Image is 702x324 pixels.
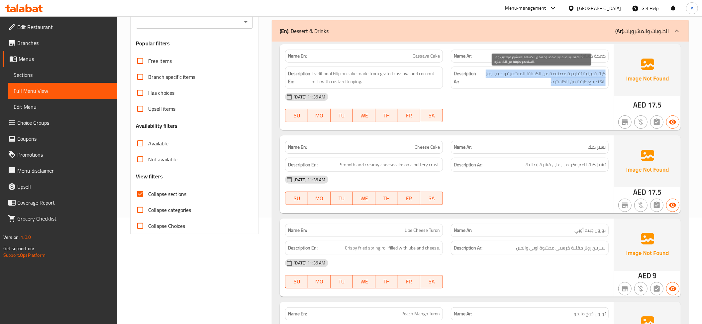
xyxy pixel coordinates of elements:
[17,119,112,127] span: Choice Groups
[618,282,632,295] button: Not branch specific item
[454,144,472,151] strong: Name Ar:
[398,109,421,122] button: FR
[423,194,440,203] span: SA
[420,109,443,122] button: SA
[331,109,353,122] button: TU
[291,177,328,183] span: [DATE] 11:36 AM
[353,109,375,122] button: WE
[650,115,663,129] button: Not has choices
[288,53,307,60] strong: Name En:
[3,179,117,195] a: Upsell
[3,233,20,242] span: Version:
[505,4,546,12] div: Menu-management
[355,111,373,120] span: WE
[288,310,307,317] strong: Name En:
[8,83,117,99] a: Full Menu View
[454,53,472,60] strong: Name Ar:
[3,195,117,211] a: Coverage Report
[288,194,305,203] span: SU
[17,151,112,159] span: Promotions
[614,44,681,96] img: Ae5nvW7+0k+MAAAAAElFTkSuQmCC
[614,135,681,187] img: Ae5nvW7+0k+MAAAAAElFTkSuQmCC
[614,219,681,270] img: Ae5nvW7+0k+MAAAAAElFTkSuQmCC
[574,310,606,317] span: تورون خوخ مانجو
[148,89,174,97] span: Has choices
[634,199,648,212] button: Purchased item
[8,99,117,115] a: Edit Menu
[638,269,651,282] span: AED
[3,115,117,131] a: Choice Groups
[17,199,112,207] span: Coverage Report
[401,310,440,317] span: Peach Mango Turon
[378,111,395,120] span: TH
[3,211,117,227] a: Grocery Checklist
[413,53,440,60] span: Cassava Cake
[577,5,621,12] div: [GEOGRAPHIC_DATA]
[405,227,440,234] span: Ube Cheese Turon
[272,20,689,42] div: (En): Dessert & Drinks(Ar):الحلويات والمشروبات
[288,161,318,169] strong: Description En:
[288,144,307,151] strong: Name En:
[311,111,328,120] span: MO
[291,260,328,266] span: [DATE] 11:36 AM
[618,115,632,129] button: Not branch specific item
[423,111,440,120] span: SA
[333,277,351,286] span: TU
[401,111,418,120] span: FR
[650,199,663,212] button: Not has choices
[401,194,418,203] span: FR
[3,51,117,67] a: Menus
[17,183,112,191] span: Upsell
[288,277,305,286] span: SU
[280,26,289,36] b: (En):
[333,194,351,203] span: TU
[525,161,606,169] span: تشيز كيك ناعم وكريمي على قشرة زبدانية.
[618,199,632,212] button: Not branch specific item
[288,227,307,234] strong: Name En:
[148,155,177,163] span: Not available
[420,275,443,288] button: SA
[633,186,646,199] span: AED
[574,227,606,234] span: تورون جبنة أوبي
[308,192,331,205] button: MO
[420,192,443,205] button: SA
[666,282,679,295] button: Available
[288,244,318,252] strong: Description En:
[148,73,195,81] span: Branch specific items
[285,109,308,122] button: SU
[423,277,440,286] span: SA
[331,192,353,205] button: TU
[375,275,398,288] button: TH
[17,215,112,223] span: Grocery Checklist
[355,194,373,203] span: WE
[288,70,310,86] strong: Description En:
[308,109,331,122] button: MO
[633,98,646,111] span: AED
[581,53,606,60] span: كعكة كسافا
[454,310,472,317] strong: Name Ar:
[648,186,662,199] span: 17.5
[398,192,421,205] button: FR
[14,87,112,95] span: Full Menu View
[615,27,669,35] p: الحلويات والمشروبات
[288,111,305,120] span: SU
[375,192,398,205] button: TH
[333,111,351,120] span: TU
[355,277,373,286] span: WE
[148,57,172,65] span: Free items
[17,135,112,143] span: Coupons
[311,277,328,286] span: MO
[17,23,112,31] span: Edit Restaurant
[17,167,112,175] span: Menu disclaimer
[21,233,31,242] span: 1.0.0
[615,26,624,36] b: (Ar):
[3,147,117,163] a: Promotions
[291,94,328,100] span: [DATE] 11:36 AM
[516,244,606,252] span: سبرينج رولز مقلية كرسبي محشوة اوبي والجبن
[148,105,175,113] span: Upsell items
[280,27,329,35] p: Dessert & Drinks
[3,163,117,179] a: Menu disclaimer
[588,144,606,151] span: تشيز كيك
[148,190,186,198] span: Collapse sections
[148,206,191,214] span: Collapse categories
